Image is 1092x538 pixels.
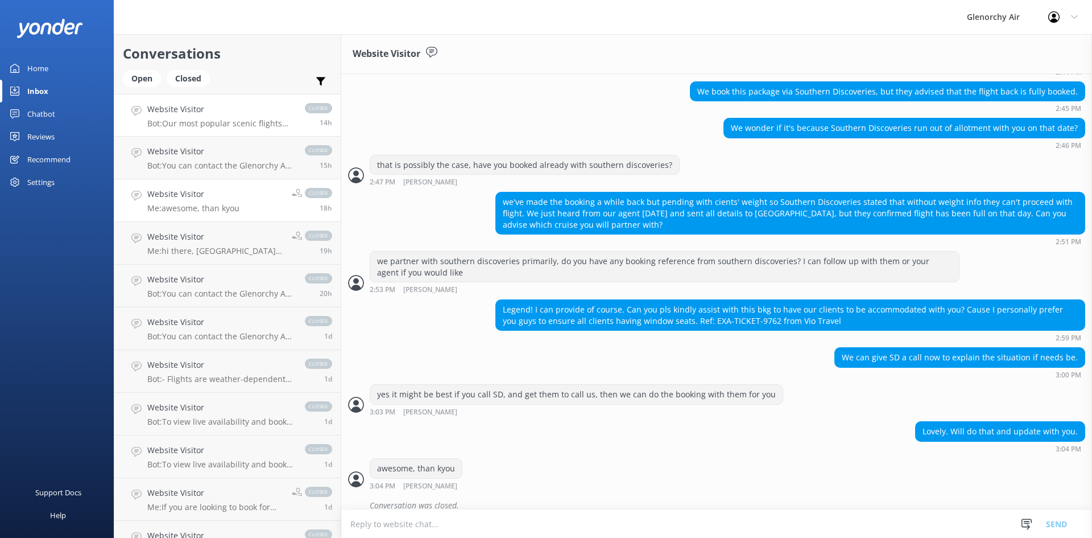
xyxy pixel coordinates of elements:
[27,125,55,148] div: Reviews
[690,104,1085,112] div: 02:45pm 19-Aug-2025 (UTC +12:00) Pacific/Auckland
[320,161,332,170] span: 05:37pm 19-Aug-2025 (UTC +12:00) Pacific/Auckland
[1056,239,1081,245] strong: 2:51 PM
[348,496,1085,515] div: 2025-08-19T03:15:14.949
[370,409,395,416] strong: 3:03 PM
[353,47,420,61] h3: Website Visitor
[147,444,293,457] h4: Website Visitor
[147,273,293,286] h4: Website Visitor
[17,19,82,38] img: yonder-white-logo.png
[147,359,293,371] h4: Website Visitor
[370,179,395,186] strong: 2:47 PM
[403,409,457,416] span: [PERSON_NAME]
[27,148,71,171] div: Recommend
[305,316,332,326] span: closed
[305,103,332,113] span: closed
[724,118,1085,138] div: We wonder if it's because Southern Discoveries run out of allotment with you on that date?
[370,252,959,282] div: we partner with southern discoveries primarily, do you have any booking reference from southern d...
[147,103,293,116] h4: Website Visitor
[320,289,332,298] span: 12:43pm 19-Aug-2025 (UTC +12:00) Pacific/Auckland
[114,222,341,265] a: Website VisitorMe:hi there, [GEOGRAPHIC_DATA] to [GEOGRAPHIC_DATA] is approximately a 35minute fl...
[320,203,332,213] span: 03:04pm 19-Aug-2025 (UTC +12:00) Pacific/Auckland
[147,161,293,171] p: Bot: You can contact the Glenorchy Air team at 0800 676 264 or [PHONE_NUMBER], or by emailing [EM...
[147,316,293,328] h4: Website Visitor
[305,273,332,284] span: closed
[370,385,783,404] div: yes it might be best if you call SD, and get them to call us, then we can do the booking with the...
[916,422,1085,441] div: Lovely. Will do that and update with you.
[324,331,332,341] span: 03:33am 19-Aug-2025 (UTC +12:00) Pacific/Auckland
[305,231,332,241] span: closed
[147,401,293,414] h4: Website Visitor
[324,502,332,512] span: 10:02am 18-Aug-2025 (UTC +12:00) Pacific/Auckland
[370,285,959,294] div: 02:53pm 19-Aug-2025 (UTC +12:00) Pacific/Auckland
[305,145,332,155] span: closed
[305,487,332,497] span: closed
[147,417,293,427] p: Bot: To view live availability and book your experience, please visit [URL][DOMAIN_NAME].
[27,80,48,102] div: Inbox
[147,502,283,512] p: Me: If you are looking to book for [DATE] onwards the prices will be differnt
[167,72,216,84] a: Closed
[114,350,341,393] a: Website VisitorBot:- Flights are weather-dependent, and if we cannot fly due to adverse weather, ...
[1056,446,1081,453] strong: 3:04 PM
[114,265,341,307] a: Website VisitorBot:You can contact the Glenorchy Air team at 0800 676 264 or [PHONE_NUMBER], or b...
[403,286,457,294] span: [PERSON_NAME]
[147,374,293,384] p: Bot: - Flights are weather-dependent, and if we cannot fly due to adverse weather, we will attemp...
[403,483,457,490] span: [PERSON_NAME]
[167,70,210,87] div: Closed
[123,70,161,87] div: Open
[147,246,283,256] p: Me: hi there, [GEOGRAPHIC_DATA] to [GEOGRAPHIC_DATA] is approximately a 35minute flight time each...
[1056,335,1081,342] strong: 2:59 PM
[50,504,66,527] div: Help
[723,141,1085,149] div: 02:46pm 19-Aug-2025 (UTC +12:00) Pacific/Auckland
[324,417,332,426] span: 04:45pm 18-Aug-2025 (UTC +12:00) Pacific/Auckland
[114,94,341,137] a: Website VisitorBot:Our most popular scenic flights include: - Milford Sound Fly | Cruise | Fly - ...
[114,393,341,436] a: Website VisitorBot:To view live availability and book your experience, please visit [URL][DOMAIN_...
[495,237,1085,245] div: 02:51pm 19-Aug-2025 (UTC +12:00) Pacific/Auckland
[324,374,332,384] span: 11:10pm 18-Aug-2025 (UTC +12:00) Pacific/Auckland
[495,334,1085,342] div: 02:59pm 19-Aug-2025 (UTC +12:00) Pacific/Auckland
[370,286,395,294] strong: 2:53 PM
[496,192,1085,234] div: we've made the booking a while back but pending with cients' weight so Southern Discoveries state...
[1056,69,1081,76] strong: 2:44 PM
[370,178,680,186] div: 02:47pm 19-Aug-2025 (UTC +12:00) Pacific/Auckland
[114,179,341,222] a: Website VisitorMe:awesome, than kyouclosed18h
[27,57,48,80] div: Home
[147,487,283,499] h4: Website Visitor
[834,371,1085,379] div: 03:00pm 19-Aug-2025 (UTC +12:00) Pacific/Auckland
[147,118,293,129] p: Bot: Our most popular scenic flights include: - Milford Sound Fly | Cruise | Fly - Our most popul...
[320,118,332,128] span: 06:36pm 19-Aug-2025 (UTC +12:00) Pacific/Auckland
[114,307,341,350] a: Website VisitorBot:You can contact the Glenorchy Air team at 0800 676 264 or [PHONE_NUMBER], or b...
[114,137,341,179] a: Website VisitorBot:You can contact the Glenorchy Air team at 0800 676 264 or [PHONE_NUMBER], or b...
[370,155,679,175] div: that is possibly the case, have you booked already with southern discoveries?
[835,348,1085,367] div: We can give SD a call now to explain the situation if needs be.
[123,72,167,84] a: Open
[305,444,332,454] span: closed
[305,188,332,198] span: closed
[305,359,332,369] span: closed
[370,496,1085,515] div: Conversation was closed.
[1056,372,1081,379] strong: 3:00 PM
[27,171,55,194] div: Settings
[1056,142,1081,149] strong: 2:46 PM
[147,188,239,200] h4: Website Visitor
[320,246,332,256] span: 02:23pm 19-Aug-2025 (UTC +12:00) Pacific/Auckland
[147,145,293,158] h4: Website Visitor
[147,289,293,299] p: Bot: You can contact the Glenorchy Air team at 0800 676 264 or [PHONE_NUMBER], or by emailing [EM...
[496,300,1085,330] div: Legend! I can provide of course. Can you pls kindly assist with this bkg to have our clients to b...
[114,478,341,521] a: Website VisitorMe:If you are looking to book for [DATE] onwards the prices will be differntclosed1d
[370,408,783,416] div: 03:03pm 19-Aug-2025 (UTC +12:00) Pacific/Auckland
[35,481,81,504] div: Support Docs
[147,231,283,243] h4: Website Visitor
[915,445,1085,453] div: 03:04pm 19-Aug-2025 (UTC +12:00) Pacific/Auckland
[27,102,55,125] div: Chatbot
[1056,105,1081,112] strong: 2:45 PM
[403,179,457,186] span: [PERSON_NAME]
[370,483,395,490] strong: 3:04 PM
[690,82,1085,101] div: We book this package via Southern Discoveries, but they advised that the flight back is fully boo...
[147,331,293,342] p: Bot: You can contact the Glenorchy Air team at 0800 676 264 or [PHONE_NUMBER], or by emailing [EM...
[324,459,332,469] span: 12:33pm 18-Aug-2025 (UTC +12:00) Pacific/Auckland
[370,459,462,478] div: awesome, than kyou
[123,43,332,64] h2: Conversations
[370,482,494,490] div: 03:04pm 19-Aug-2025 (UTC +12:00) Pacific/Auckland
[114,436,341,478] a: Website VisitorBot:To view live availability and book your experience, please visit [URL][DOMAIN_...
[147,459,293,470] p: Bot: To view live availability and book your experience, please visit [URL][DOMAIN_NAME].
